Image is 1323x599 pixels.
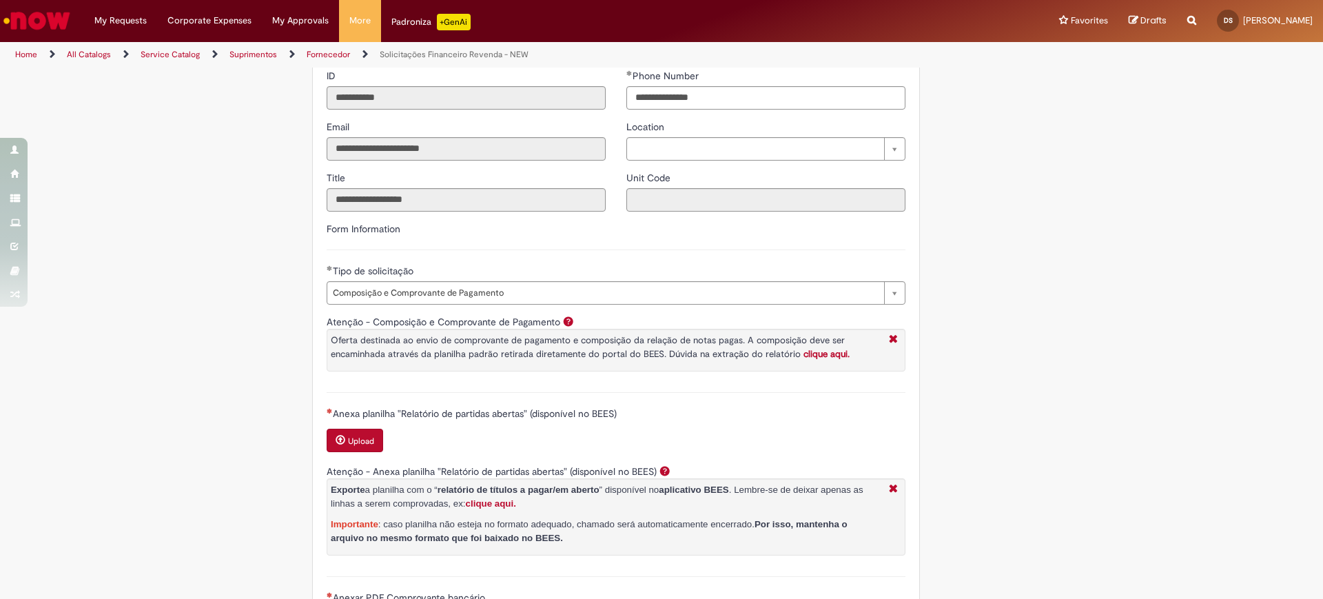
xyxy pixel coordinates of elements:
[626,86,905,110] input: Phone Number
[1140,14,1167,27] span: Drafts
[380,49,529,60] a: Solicitações Financeiro Revenda - NEW
[327,120,352,134] label: Read only - Email
[229,49,277,60] a: Suprimentos
[657,465,673,476] span: Help for Atenção - Anexa planilha "Relatório de partidas abertas" (disponível no BEES)
[327,137,606,161] input: Email
[327,465,657,478] label: Atenção - Anexa planilha "Relatório de partidas abertas" (disponível no BEES)
[331,485,863,509] span: a planilha com o “ ” disponível no . Lembre-se de deixar apenas as linhas a serem comprovadas, ex:
[333,265,416,277] span: Tipo de solicitação
[327,429,383,452] button: Upload Attachment for Anexa planilha "Relatório de partidas abertas" (disponível no BEES) Required
[1129,14,1167,28] a: Drafts
[141,49,200,60] a: Service Catalog
[327,86,606,110] input: ID
[331,485,365,495] strong: Exporte
[327,171,348,185] label: Read only - Title
[331,519,848,543] span: : caso planilha não esteja no formato adequado, chamado será automaticamente encerrado.
[327,265,333,271] span: Required Filled
[327,70,338,82] span: Read only - ID
[659,485,728,495] strong: aplicativo BEES
[626,70,633,76] span: Required Filled
[15,49,37,60] a: Home
[94,14,147,28] span: My Requests
[626,121,667,133] span: Location
[391,14,471,30] div: Padroniza
[327,172,348,184] span: Read only - Title
[327,121,352,133] span: Read only - Email
[626,137,905,161] a: Clear field Location
[331,519,378,529] span: Importante
[560,316,577,327] span: Help for Atenção - Composição e Comprovante de Pagamento
[327,69,338,83] label: Read only - ID
[885,483,901,497] i: Close More information for question_atencao_comprovante_bancario
[10,42,872,68] ul: Page breadcrumbs
[626,172,673,184] span: Read only - Unit Code
[633,70,701,82] span: Phone Number
[327,592,333,598] span: Required
[1224,16,1233,25] span: DS
[333,282,877,304] span: Composição e Comprovante de Pagamento
[1071,14,1108,28] span: Favorites
[331,334,850,360] span: Oferta destinada ao envio de comprovante de pagamento e composição da relação de notas pagas. A c...
[348,436,374,447] small: Upload
[466,498,516,509] a: clique aqui.
[437,14,471,30] p: +GenAi
[626,171,673,185] label: Read only - Unit Code
[626,188,905,212] input: Unit Code
[327,188,606,212] input: Title
[67,49,111,60] a: All Catalogs
[327,223,400,235] label: Form Information
[167,14,252,28] span: Corporate Expenses
[272,14,329,28] span: My Approvals
[885,333,901,347] i: Close More information for question_atencao
[1,7,72,34] img: ServiceNow
[327,316,560,328] label: Atenção - Composição e Comprovante de Pagamento
[1243,14,1313,26] span: [PERSON_NAME]
[438,485,599,495] strong: relatório de títulos a pagar/em aberto
[333,407,619,420] span: Anexa planilha "Relatório de partidas abertas" (disponível no BEES)
[349,14,371,28] span: More
[307,49,350,60] a: Fornecedor
[327,408,333,414] span: Required
[803,348,850,360] a: clique aqui.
